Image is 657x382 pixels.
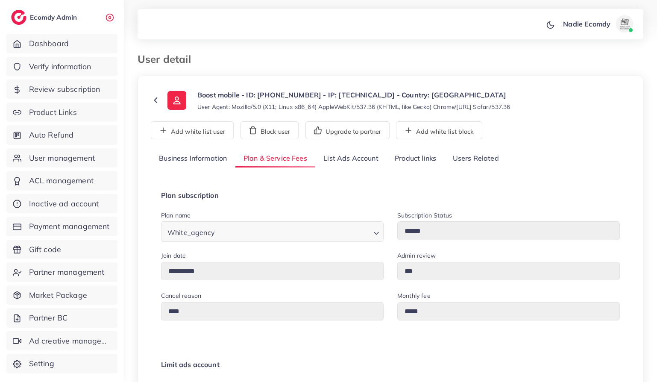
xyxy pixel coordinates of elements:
div: Search for option [161,221,384,241]
a: Product links [387,150,444,168]
a: Market Package [6,285,117,305]
label: Admin review [397,251,436,260]
span: Review subscription [29,84,100,95]
button: Block user [241,121,299,139]
a: Gift code [6,240,117,259]
span: Product Links [29,107,77,118]
label: Join date [161,251,186,260]
span: White_agency [166,226,217,239]
button: Upgrade to partner [305,121,390,139]
a: Plan & Service Fees [235,150,315,168]
span: Setting [29,358,54,369]
span: Market Package [29,290,87,301]
span: Payment management [29,221,110,232]
a: Review subscription [6,79,117,99]
span: ACL management [29,175,94,186]
label: Cancel reason [161,291,201,300]
a: User management [6,148,117,168]
a: Business Information [151,150,235,168]
span: Gift code [29,244,61,255]
span: Dashboard [29,38,69,49]
a: List Ads Account [315,150,387,168]
a: Ad creative management [6,331,117,351]
a: Payment management [6,217,117,236]
h4: Limit ads account [161,361,620,369]
a: Product Links [6,103,117,122]
img: ic-user-info.36bf1079.svg [167,91,186,110]
a: Auto Refund [6,125,117,145]
h3: User detail [138,53,198,65]
a: logoEcomdy Admin [11,10,79,25]
label: Subscription Status [397,211,452,220]
h4: Plan subscription [161,191,620,200]
span: Verify information [29,61,91,72]
input: Search for option [217,224,370,239]
a: Users Related [444,150,507,168]
a: ACL management [6,171,117,191]
span: Partner BC [29,312,68,323]
button: Add white list block [396,121,482,139]
p: Nadie Ecomdy [563,19,610,29]
small: User Agent: Mozilla/5.0 (X11; Linux x86_64) AppleWebKit/537.36 (KHTML, like Gecko) Chrome/[URL] S... [197,103,510,111]
a: Partner BC [6,308,117,328]
button: Add white list user [151,121,234,139]
p: Boost mobile - ID: [PHONE_NUMBER] - IP: [TECHNICAL_ID] - Country: [GEOGRAPHIC_DATA] [197,90,510,100]
span: Ad creative management [29,335,111,347]
span: User management [29,153,95,164]
label: Monthly fee [397,291,431,300]
span: Auto Refund [29,129,74,141]
a: Inactive ad account [6,194,117,214]
a: Partner management [6,262,117,282]
a: Setting [6,354,117,373]
img: logo [11,10,26,25]
a: Nadie Ecomdyavatar [558,15,636,32]
label: Plan name [161,211,191,220]
h2: Ecomdy Admin [30,13,79,21]
img: avatar [616,15,633,32]
span: Partner management [29,267,105,278]
a: Verify information [6,57,117,76]
a: Dashboard [6,34,117,53]
span: Inactive ad account [29,198,99,209]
